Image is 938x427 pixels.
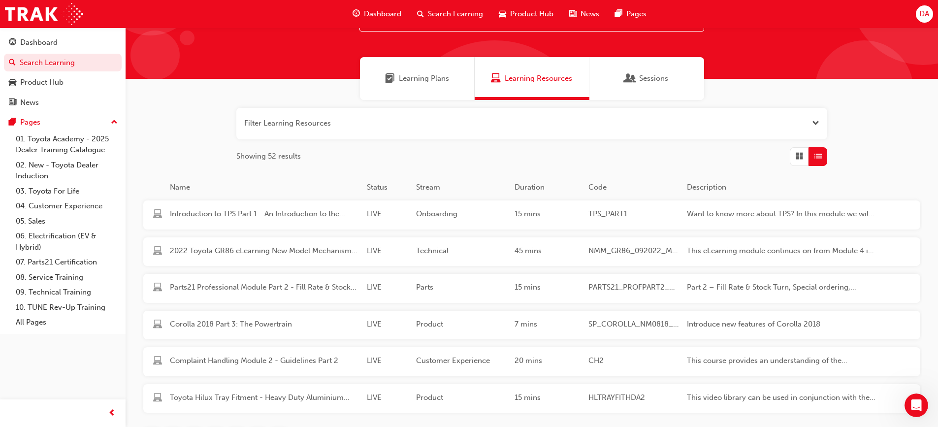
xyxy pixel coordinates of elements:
[588,392,679,403] span: HLTRAYFITHDA2
[615,8,622,20] span: pages-icon
[475,57,589,100] a: Learning ResourcesLearning Resources
[687,208,876,220] span: Want to know more about TPS? In this module we will explain what how TPS can support Toyota's tra...
[814,151,822,162] span: List
[20,117,40,128] div: Pages
[9,78,16,87] span: car-icon
[170,392,359,403] span: Toyota Hilux Tray Fitment - Heavy Duty Aluminium (Part 2 of 3)
[639,73,668,84] span: Sessions
[416,355,507,366] span: Customer Experience
[20,37,58,48] div: Dashboard
[20,77,64,88] div: Product Hub
[417,8,424,20] span: search-icon
[687,245,876,257] span: This eLearning module continues on from Module 4 in providing additional key information and spec...
[561,4,607,24] a: news-iconNews
[4,73,122,92] a: Product Hub
[416,245,507,257] span: Technical
[170,282,359,293] span: Parts21 Professional Module Part 2 - Fill Rate & Stock Turn
[687,319,876,330] span: Introduce new features of Corolla 2018
[511,245,584,259] div: 45 mins
[143,347,920,376] a: Complaint Handling Module 2 - Guidelines Part 2LIVECustomer Experience20 minsCH2This course provi...
[153,357,162,367] span: learningResourceType_ELEARNING-icon
[428,8,483,20] span: Search Learning
[12,285,122,300] a: 09. Technical Training
[919,8,929,20] span: DA
[511,182,584,193] div: Duration
[588,245,679,257] span: NMM_GR86_092022_MODULE_5
[363,208,412,222] div: LIVE
[143,200,920,230] a: Introduction to TPS Part 1 - An Introduction to the Toyota Production SystemLIVEOnboarding15 mins...
[683,182,880,193] div: Description
[412,182,511,193] div: Stream
[363,182,412,193] div: Status
[153,283,162,294] span: learningResourceType_ELEARNING-icon
[511,319,584,332] div: 7 mins
[363,319,412,332] div: LIVE
[153,247,162,258] span: learningResourceType_ELEARNING-icon
[588,355,679,366] span: CH2
[812,118,819,129] button: Open the filter
[153,394,162,404] span: learningResourceType_ELEARNING-icon
[143,384,920,413] a: Toyota Hilux Tray Fitment - Heavy Duty Aluminium (Part 2 of 3)LIVEProduct15 minsHLTRAYFITHDA2This...
[363,282,412,295] div: LIVE
[170,319,359,330] span: Corolla 2018 Part 3: The Powertrain
[363,355,412,368] div: LIVE
[170,355,359,366] span: Complaint Handling Module 2 - Guidelines Part 2
[511,282,584,295] div: 15 mins
[581,8,599,20] span: News
[170,245,359,257] span: 2022 Toyota GR86 eLearning New Model Mechanisms – Body Electrical (Part B) (Module 5)
[905,394,928,417] iframe: Intercom live chat
[4,113,122,131] button: Pages
[4,54,122,72] a: Search Learning
[399,73,449,84] span: Learning Plans
[588,282,679,293] span: PARTS21_PROFPART2_0923_EL
[111,116,118,129] span: up-icon
[108,407,116,420] span: prev-icon
[12,214,122,229] a: 05. Sales
[12,315,122,330] a: All Pages
[607,4,654,24] a: pages-iconPages
[589,57,704,100] a: SessionsSessions
[5,3,83,25] img: Trak
[12,184,122,199] a: 03. Toyota For Life
[385,73,395,84] span: Learning Plans
[625,73,635,84] span: Sessions
[363,392,412,405] div: LIVE
[409,4,491,24] a: search-iconSearch Learning
[364,8,401,20] span: Dashboard
[345,4,409,24] a: guage-iconDashboard
[12,270,122,285] a: 08. Service Training
[511,355,584,368] div: 20 mins
[153,320,162,331] span: learningResourceType_ELEARNING-icon
[12,131,122,158] a: 01. Toyota Academy - 2025 Dealer Training Catalogue
[143,237,920,266] a: 2022 Toyota GR86 eLearning New Model Mechanisms – Body Electrical (Part B) (Module 5)LIVETechnica...
[12,300,122,315] a: 10. TUNE Rev-Up Training
[569,8,577,20] span: news-icon
[4,32,122,113] button: DashboardSearch LearningProduct HubNews
[12,158,122,184] a: 02. New - Toyota Dealer Induction
[20,97,39,108] div: News
[9,118,16,127] span: pages-icon
[511,208,584,222] div: 15 mins
[4,33,122,52] a: Dashboard
[796,151,803,162] span: Grid
[588,208,679,220] span: TPS_PART1
[491,73,501,84] span: Learning Resources
[416,319,507,330] span: Product
[9,38,16,47] span: guage-icon
[9,59,16,67] span: search-icon
[153,210,162,221] span: learningResourceType_ELEARNING-icon
[626,8,647,20] span: Pages
[491,4,561,24] a: car-iconProduct Hub
[170,208,359,220] span: Introduction to TPS Part 1 - An Introduction to the Toyota Production System
[12,229,122,255] a: 06. Electrification (EV & Hybrid)
[687,355,876,366] span: This course provides an understanding of the Complaint and Objection Handling Guidelines to suppo...
[360,57,475,100] a: Learning PlansLearning Plans
[166,182,363,193] div: Name
[687,392,876,403] span: This video library can be used in conjunction with the instruction manuals for the fitting of the...
[588,319,679,330] span: SP_COROLLA_NM0818_VID_003
[143,274,920,303] a: Parts21 Professional Module Part 2 - Fill Rate & Stock TurnLIVEParts15 minsPARTS21_PROFPART2_0923...
[416,208,507,220] span: Onboarding
[584,182,683,193] div: Code
[143,311,920,340] a: Corolla 2018 Part 3: The PowertrainLIVEProduct7 minsSP_COROLLA_NM0818_VID_003Introduce new featur...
